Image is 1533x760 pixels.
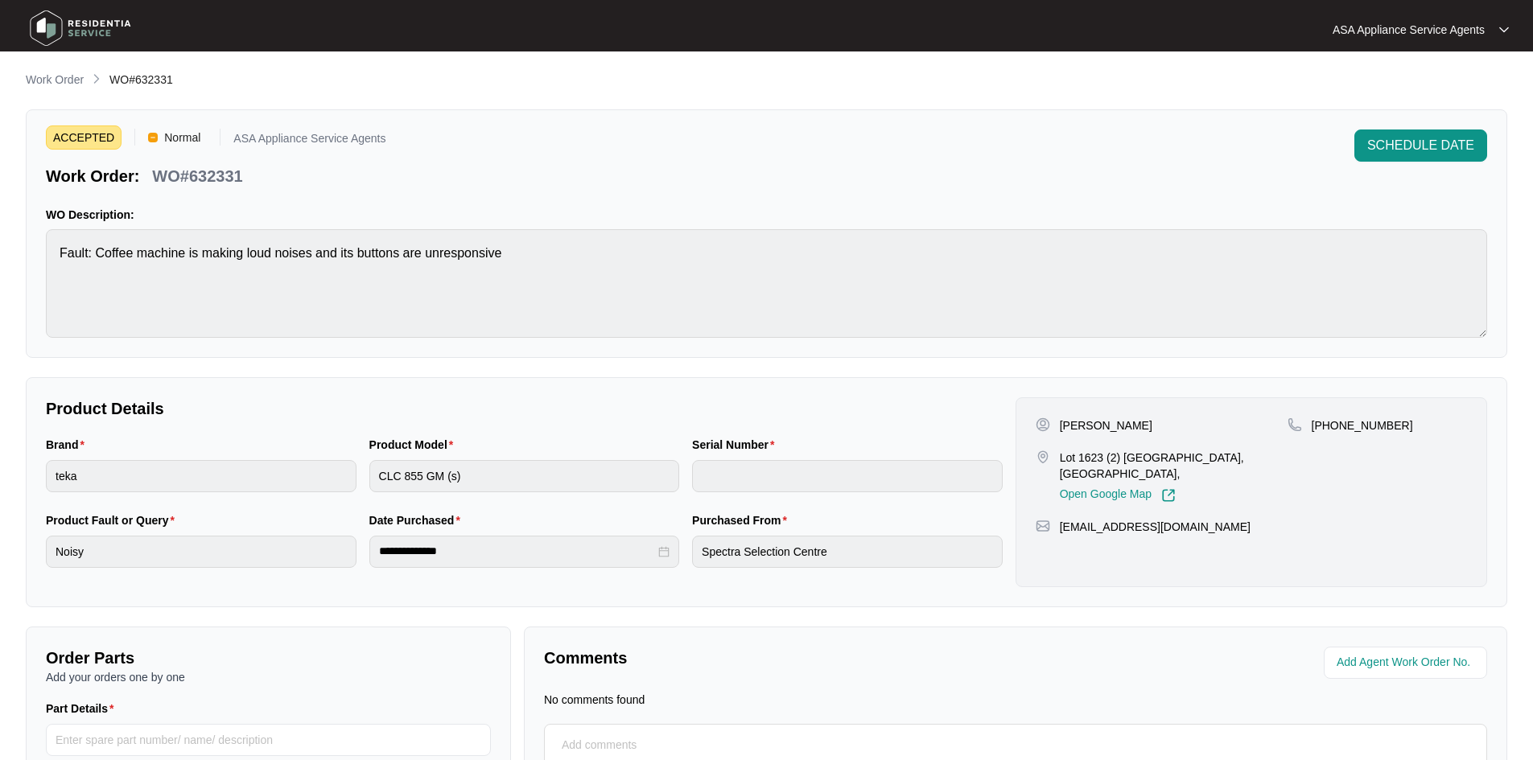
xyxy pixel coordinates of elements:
[544,647,1004,669] p: Comments
[24,4,137,52] img: residentia service logo
[379,543,656,560] input: Date Purchased
[46,229,1487,338] textarea: Fault: Coffee machine is making loud noises and its buttons are unresponsive
[152,165,242,187] p: WO#632331
[692,536,1003,568] input: Purchased From
[369,460,680,492] input: Product Model
[46,669,491,685] p: Add your orders one by one
[692,512,793,528] label: Purchased From
[23,72,87,89] a: Work Order
[1036,450,1050,464] img: map-pin
[46,397,1003,420] p: Product Details
[544,692,645,708] p: No comments found
[46,700,121,717] label: Part Details
[46,207,1487,223] p: WO Description:
[1060,519,1251,535] p: [EMAIL_ADDRESS][DOMAIN_NAME]
[1036,417,1050,432] img: user-pin
[1060,488,1176,503] a: Open Google Map
[158,125,207,150] span: Normal
[369,437,460,453] label: Product Model
[1333,22,1485,38] p: ASA Appliance Service Agents
[1060,417,1152,433] p: [PERSON_NAME]
[1161,488,1176,503] img: Link-External
[26,72,84,88] p: Work Order
[148,133,158,142] img: Vercel Logo
[1337,653,1477,672] input: Add Agent Work Order No.
[46,165,139,187] p: Work Order:
[233,133,385,150] p: ASA Appliance Service Agents
[1367,136,1474,155] span: SCHEDULE DATE
[1354,129,1487,162] button: SCHEDULE DATE
[1288,417,1302,432] img: map-pin
[46,460,356,492] input: Brand
[46,647,491,669] p: Order Parts
[109,73,173,86] span: WO#632331
[46,536,356,568] input: Product Fault or Query
[692,460,1003,492] input: Serial Number
[90,72,103,85] img: chevron-right
[46,437,91,453] label: Brand
[1312,417,1413,433] p: [PHONE_NUMBER]
[46,724,491,756] input: Part Details
[46,125,122,150] span: ACCEPTED
[692,437,781,453] label: Serial Number
[1499,26,1509,34] img: dropdown arrow
[369,512,467,528] label: Date Purchased
[1060,450,1288,482] p: Lot 1623 (2) [GEOGRAPHIC_DATA], [GEOGRAPHIC_DATA],
[1036,519,1050,533] img: map-pin
[46,512,181,528] label: Product Fault or Query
